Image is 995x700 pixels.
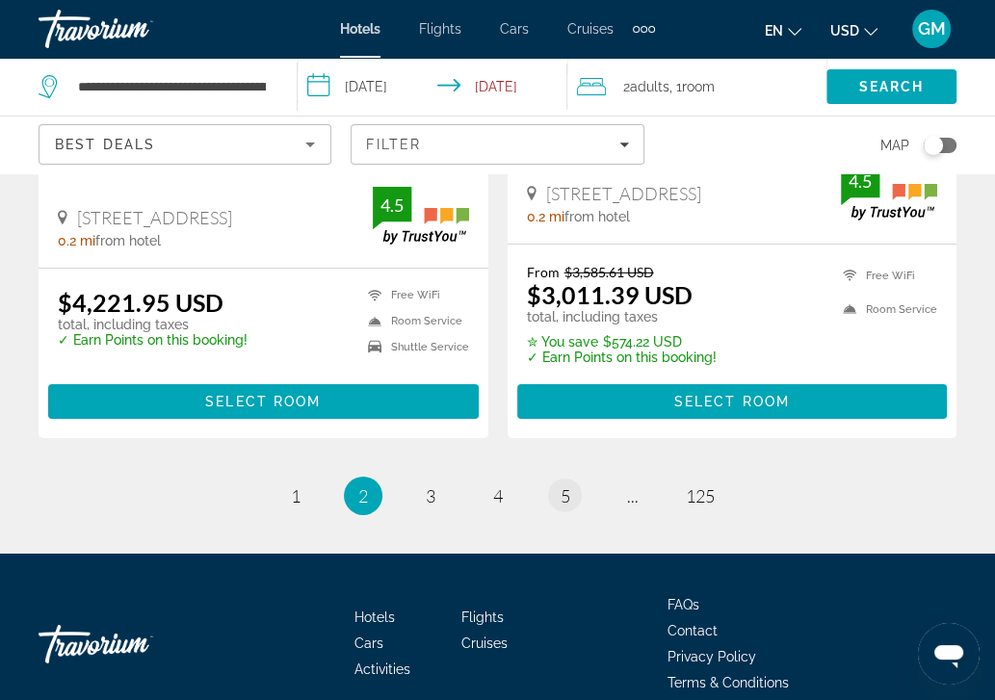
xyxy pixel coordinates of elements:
[765,16,801,44] button: Change language
[358,485,368,506] span: 2
[358,288,469,304] li: Free WiFi
[561,485,570,506] span: 5
[77,207,232,228] span: [STREET_ADDRESS]
[517,384,948,419] button: Select Room
[682,79,715,94] span: Room
[354,635,383,651] a: Cars
[351,124,643,165] button: Filters
[623,73,669,100] span: 2
[567,58,826,116] button: Travelers: 2 adults, 0 children
[527,209,564,224] span: 0.2 mi
[826,69,956,104] button: Search
[48,388,479,409] a: Select Room
[205,394,321,409] span: Select Room
[668,623,718,638] a: Contact
[830,16,877,44] button: Change currency
[55,133,315,156] mat-select: Sort by
[58,288,223,317] ins: $4,221.95 USD
[461,635,508,651] a: Cruises
[527,280,693,309] ins: $3,011.39 USD
[58,317,248,332] p: total, including taxes
[765,23,783,39] span: en
[500,21,529,37] a: Cars
[527,334,598,350] span: ✮ You save
[668,649,756,664] a: Privacy Policy
[39,477,956,515] nav: Pagination
[918,623,980,685] iframe: Кнопка запуска окна обмена сообщениями
[527,309,717,324] p: total, including taxes
[461,609,504,625] a: Flights
[366,137,421,152] span: Filter
[841,169,879,193] div: 4.5
[830,23,859,39] span: USD
[674,394,790,409] span: Select Room
[419,21,461,37] a: Flights
[906,9,956,49] button: User Menu
[909,137,956,154] button: Toggle map
[354,661,410,677] a: Activities
[564,264,654,280] del: $3,585.61 USD
[517,388,948,409] a: Select Room
[39,4,231,54] a: Travorium
[527,264,560,280] span: From
[686,485,715,506] span: 125
[358,339,469,355] li: Shuttle Service
[95,233,161,248] span: from hotel
[298,58,566,116] button: Select check in and out date
[340,21,380,37] a: Hotels
[426,485,435,506] span: 3
[669,73,715,100] span: , 1
[918,19,946,39] span: GM
[627,485,639,506] span: ...
[527,350,717,365] p: ✓ Earn Points on this booking!
[76,72,268,101] input: Search hotel destination
[58,233,95,248] span: 0.2 mi
[668,675,789,690] a: Terms & Conditions
[358,313,469,329] li: Room Service
[633,13,655,44] button: Extra navigation items
[546,183,701,204] span: [STREET_ADDRESS]
[354,609,395,625] a: Hotels
[833,298,937,322] li: Room Service
[841,163,937,220] img: TrustYou guest rating badge
[564,209,630,224] span: from hotel
[630,79,669,94] span: Adults
[567,21,614,37] a: Cruises
[291,485,301,506] span: 1
[48,384,479,419] button: Select Room
[668,597,699,612] a: FAQs
[880,132,909,159] span: Map
[373,187,469,244] img: TrustYou guest rating badge
[859,79,925,94] span: Search
[527,334,717,350] p: $574.22 USD
[39,615,231,673] a: Go Home
[55,137,155,152] span: Best Deals
[373,194,411,217] div: 4.5
[493,485,503,506] span: 4
[833,264,937,288] li: Free WiFi
[58,332,248,348] p: ✓ Earn Points on this booking!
